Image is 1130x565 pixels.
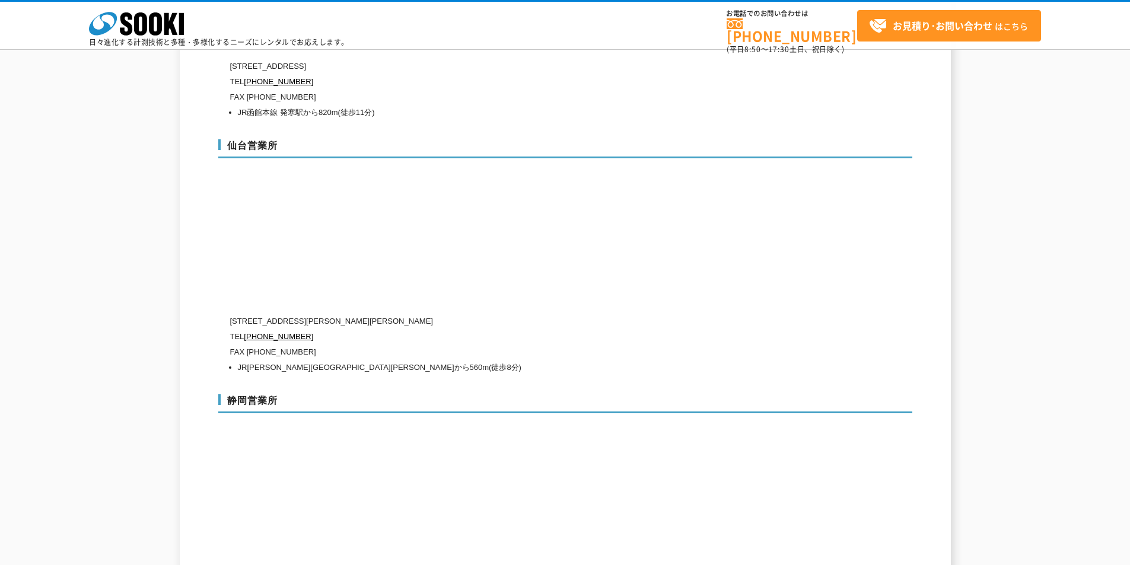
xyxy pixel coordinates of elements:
span: お電話でのお問い合わせは [727,10,857,17]
h3: 仙台営業所 [218,139,912,158]
span: 17:30 [768,44,790,55]
p: [STREET_ADDRESS] [230,59,800,74]
a: [PHONE_NUMBER] [727,18,857,43]
p: 日々進化する計測技術と多種・多様化するニーズにレンタルでお応えします。 [89,39,349,46]
p: FAX [PHONE_NUMBER] [230,344,800,360]
li: JR[PERSON_NAME][GEOGRAPHIC_DATA][PERSON_NAME]から560m(徒歩8分) [238,360,800,375]
p: FAX [PHONE_NUMBER] [230,90,800,105]
span: 8:50 [744,44,761,55]
span: (平日 ～ 土日、祝日除く) [727,44,844,55]
a: [PHONE_NUMBER] [244,332,313,341]
a: [PHONE_NUMBER] [244,77,313,86]
li: JR函館本線 発寒駅から820m(徒歩11分) [238,105,800,120]
span: はこちら [869,17,1028,35]
p: TEL [230,329,800,344]
strong: お見積り･お問い合わせ [893,18,992,33]
p: TEL [230,74,800,90]
p: [STREET_ADDRESS][PERSON_NAME][PERSON_NAME] [230,314,800,329]
h3: 静岡営業所 [218,394,912,413]
a: お見積り･お問い合わせはこちら [857,10,1041,42]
